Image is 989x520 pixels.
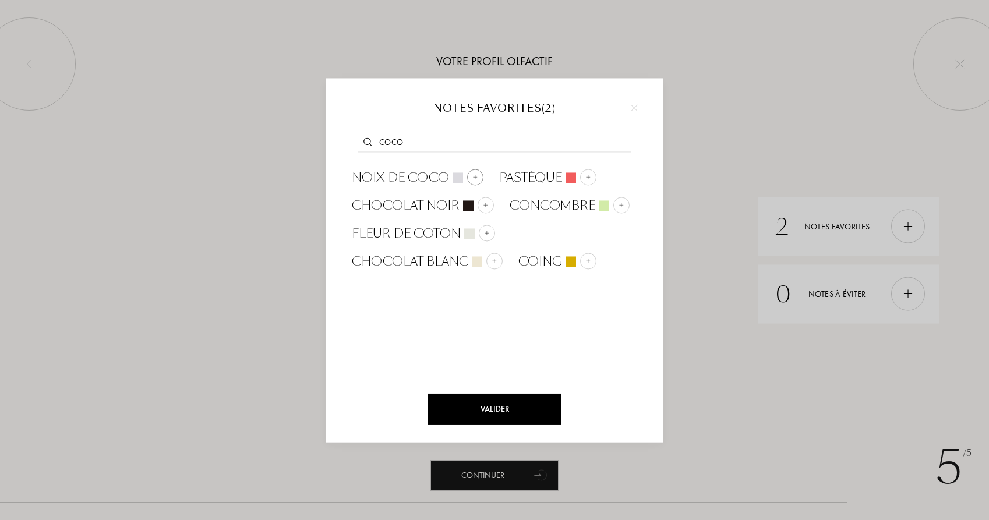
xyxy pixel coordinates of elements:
[518,253,562,270] span: Coing
[352,253,468,270] span: Chocolat blanc
[352,225,461,242] span: Fleur de coton
[585,174,591,180] img: add_note.svg
[510,197,595,214] span: Concombre
[343,101,646,116] div: Notes favorites ( 2 )
[631,104,638,111] img: cross.svg
[585,258,591,264] img: add_note.svg
[352,169,449,186] span: Noix de Coco
[492,258,497,264] img: add_note.svg
[619,202,624,208] img: add_note.svg
[358,136,631,152] input: Rechercher une odeur
[499,169,562,186] span: Pastèque
[483,202,489,208] img: add_note.svg
[484,230,490,236] img: add_note.svg
[363,138,372,147] img: search_icn.svg
[428,394,561,425] div: Valider
[352,197,460,214] span: Chocolat noir
[472,174,478,180] img: add_note.svg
